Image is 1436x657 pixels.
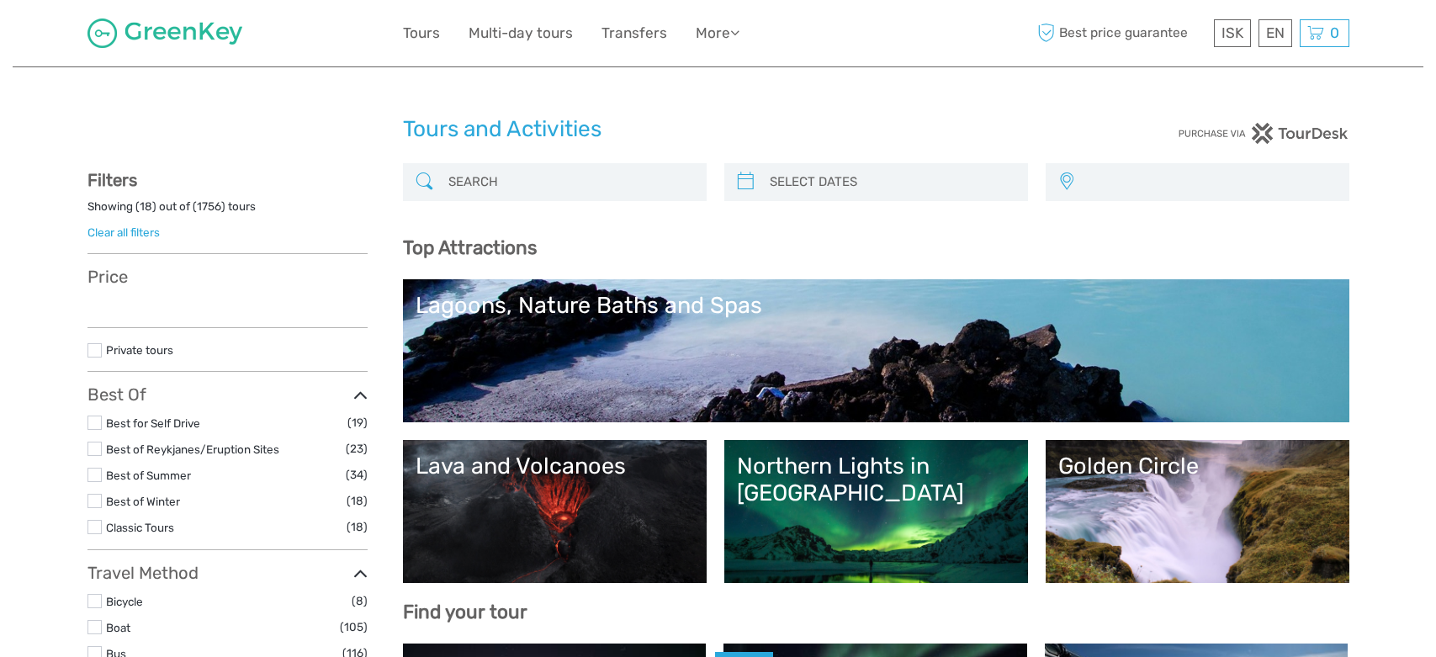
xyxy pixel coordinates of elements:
a: Golden Circle [1058,453,1337,570]
h3: Price [87,267,368,287]
img: 1287-122375c5-1c4a-481d-9f75-0ef7bf1191bb_logo_small.jpg [87,19,242,48]
a: Classic Tours [106,521,174,534]
span: (23) [346,439,368,458]
span: (105) [340,617,368,637]
h3: Best Of [87,384,368,405]
a: Lagoons, Nature Baths and Spas [416,292,1337,410]
a: Boat [106,621,130,634]
div: Northern Lights in [GEOGRAPHIC_DATA] [737,453,1015,507]
a: Multi-day tours [469,21,573,45]
a: Northern Lights in [GEOGRAPHIC_DATA] [737,453,1015,570]
a: Transfers [601,21,667,45]
span: (8) [352,591,368,611]
a: Tours [403,21,440,45]
b: Find your tour [403,601,527,623]
a: Lava and Volcanoes [416,453,694,570]
span: ISK [1221,24,1243,41]
a: Best for Self Drive [106,416,200,430]
strong: Filters [87,170,137,190]
div: Golden Circle [1058,453,1337,480]
a: Best of Reykjanes/Eruption Sites [106,442,279,456]
h1: Tours and Activities [403,116,1034,143]
span: (18) [347,517,368,537]
a: Best of Summer [106,469,191,482]
input: SELECT DATES [763,167,1020,197]
a: Private tours [106,343,173,357]
span: (19) [347,413,368,432]
div: Lagoons, Nature Baths and Spas [416,292,1337,319]
h3: Travel Method [87,563,368,583]
span: 0 [1327,24,1342,41]
span: (34) [346,465,368,485]
a: Bicycle [106,595,143,608]
div: Showing ( ) out of ( ) tours [87,199,368,225]
input: SEARCH [442,167,698,197]
div: Lava and Volcanoes [416,453,694,480]
div: EN [1258,19,1292,47]
b: Top Attractions [403,236,537,259]
span: (18) [347,491,368,511]
span: Best price guarantee [1034,19,1210,47]
a: Best of Winter [106,495,180,508]
a: More [696,21,739,45]
label: 18 [140,199,152,215]
a: Clear all filters [87,225,160,239]
img: PurchaseViaTourDesk.png [1178,123,1349,144]
label: 1756 [197,199,221,215]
